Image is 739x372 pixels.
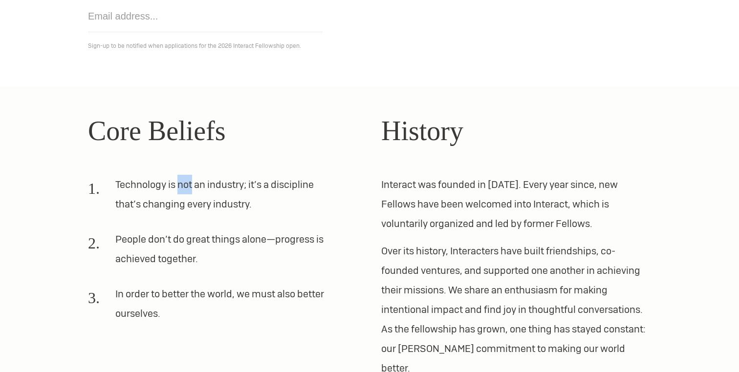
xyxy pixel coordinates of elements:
p: Interact was founded in [DATE]. Every year since, new Fellows have been welcomed into Interact, w... [381,175,651,233]
h2: History [381,110,651,151]
input: Email address... [88,0,323,32]
li: In order to better the world, we must also better ourselves. [88,284,334,331]
p: Sign-up to be notified when applications for the 2026 Interact Fellowship open. [88,40,651,52]
h2: Core Beliefs [88,110,358,151]
li: Technology is not an industry; it’s a discipline that’s changing every industry. [88,175,334,222]
li: People don’t do great things alone—progress is achieved together. [88,229,334,276]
